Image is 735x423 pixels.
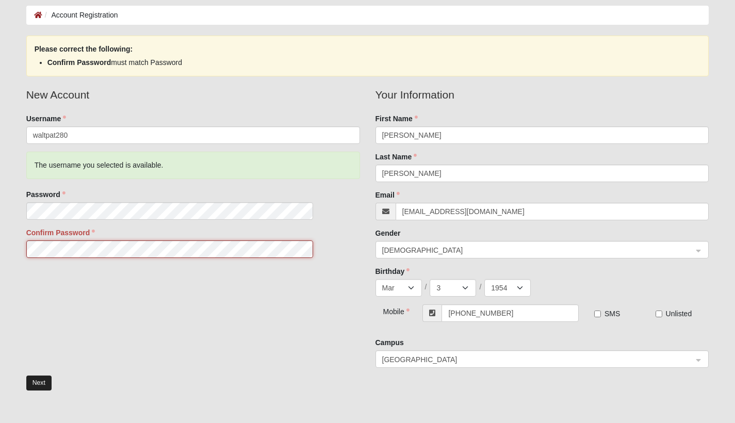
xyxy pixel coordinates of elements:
[605,310,620,318] span: SMS
[375,190,400,200] label: Email
[26,189,66,200] label: Password
[382,354,684,365] span: Arlington
[26,376,52,391] button: Next
[47,58,111,67] strong: Confirm Password
[425,282,427,292] span: /
[26,113,67,124] label: Username
[382,245,693,256] span: Female
[47,57,688,68] li: must match Password
[26,227,95,238] label: Confirm Password
[594,311,601,317] input: SMS
[375,152,417,162] label: Last Name
[666,310,692,318] span: Unlisted
[26,36,709,76] div: Please correct the following:
[375,113,418,124] label: First Name
[26,152,360,179] div: The username you selected is available.
[375,228,401,238] label: Gender
[479,282,481,292] span: /
[656,311,662,317] input: Unlisted
[42,10,118,21] li: Account Registration
[375,266,410,276] label: Birthday
[375,87,709,103] legend: Your Information
[375,337,404,348] label: Campus
[375,304,403,317] div: Mobile
[26,87,360,103] legend: New Account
